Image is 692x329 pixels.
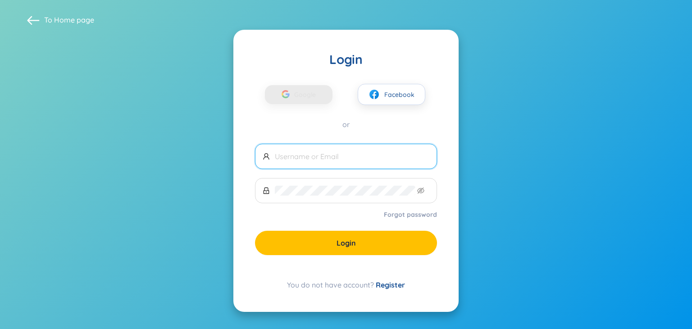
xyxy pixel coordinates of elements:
[255,231,437,255] button: Login
[358,84,425,105] button: facebookFacebook
[337,238,356,248] span: Login
[54,15,94,24] a: Home page
[263,153,270,160] span: user
[255,119,437,129] div: or
[369,89,380,100] img: facebook
[265,85,332,104] button: Google
[275,151,429,161] input: Username or Email
[384,210,437,219] a: Forgot password
[384,90,414,100] span: Facebook
[255,51,437,68] div: Login
[376,280,405,289] a: Register
[294,85,320,104] span: Google
[44,15,94,25] span: To
[263,187,270,194] span: lock
[255,279,437,290] div: You do not have account?
[417,187,424,194] span: eye-invisible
